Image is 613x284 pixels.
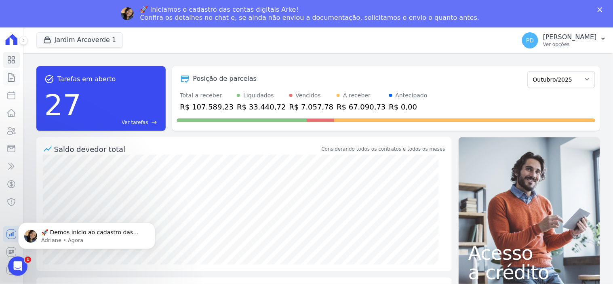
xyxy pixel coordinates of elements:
span: a crédito [468,263,590,282]
div: Total a receber [180,91,234,100]
span: Acesso [468,243,590,263]
div: R$ 0,00 [389,101,428,112]
span: east [152,119,158,125]
div: 27 [44,84,82,126]
div: Saldo devedor total [54,144,320,155]
span: PD [526,38,534,43]
div: R$ 67.090,73 [337,101,385,112]
div: Antecipado [396,91,428,100]
div: Fechar [598,7,606,12]
span: 1 [25,257,31,263]
div: Vencidos [296,91,321,100]
img: Profile image for Adriane [121,7,134,20]
iframe: Intercom notifications mensagem [6,206,168,262]
span: Ver tarefas [122,119,148,126]
a: Ver tarefas east [84,119,157,126]
div: Considerando todos os contratos e todos os meses [322,145,445,153]
span: task_alt [44,74,54,84]
div: R$ 33.440,72 [237,101,286,112]
div: A receber [343,91,371,100]
button: Jardim Arcoverde 1 [36,32,123,48]
div: R$ 107.589,23 [180,101,234,112]
div: Posição de parcelas [193,74,257,84]
p: Message from Adriane, sent Agora [35,31,139,38]
iframe: Intercom live chat [8,257,27,276]
div: R$ 7.057,78 [289,101,334,112]
div: 🚀 Iniciamos o cadastro das contas digitais Arke! Confira os detalhes no chat e, se ainda não envi... [140,6,480,22]
p: Ver opções [543,41,597,48]
span: Tarefas em aberto [57,74,116,84]
p: [PERSON_NAME] [543,33,597,41]
span: 🚀 Demos início ao cadastro das Contas Digitais Arke! Iniciamos a abertura para clientes do modelo... [35,23,138,191]
div: Liquidados [243,91,274,100]
button: PD [PERSON_NAME] Ver opções [516,29,613,52]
